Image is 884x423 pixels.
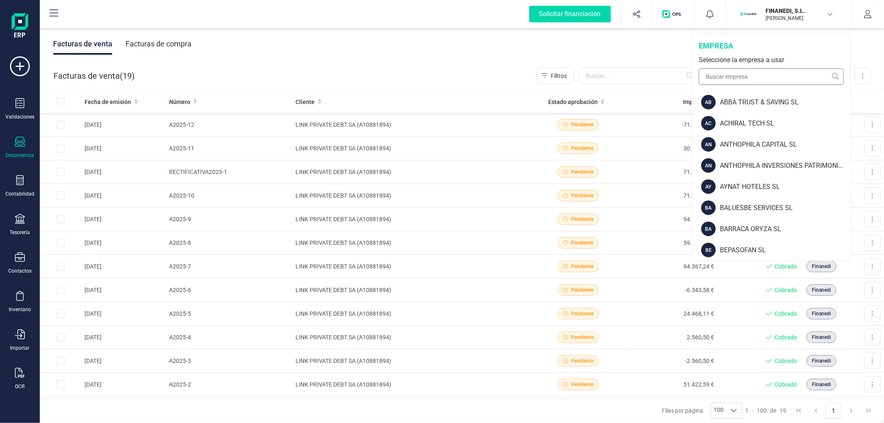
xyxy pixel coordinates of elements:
[56,286,65,294] div: Row Selected 3550f7df-ae43-41af-b624-53651b13355e
[53,68,135,84] div: Facturas de venta ( )
[812,334,831,341] span: Finanedi
[571,263,593,270] span: Pendiente
[625,137,717,160] td: 30.000,00 €
[739,5,758,23] img: FI
[166,349,293,373] td: A2025-3
[625,208,717,231] td: 94.264,65 €
[571,357,593,365] span: Pendiente
[766,15,832,22] p: [PERSON_NAME]
[166,278,293,302] td: A2025-6
[579,68,698,84] input: Buscar...
[81,349,166,373] td: [DATE]
[292,113,532,137] td: LINK PRIVATE DEBT SA (A10881894)
[166,396,293,420] td: A2025-1
[701,137,716,152] div: AN
[746,406,787,415] div: -
[775,286,797,294] span: Cobrado
[625,302,717,326] td: 24.468,11 €
[775,262,797,271] span: Cobrado
[766,7,832,15] p: FINANEDI, S.L.
[15,383,25,390] div: OCR
[81,278,166,302] td: [DATE]
[662,10,684,18] img: Logo de OPS
[571,215,593,223] span: Pendiente
[81,396,166,420] td: [DATE]
[56,239,65,247] div: Row Selected 4d9a4e91-2af8-496b-a67c-0062f7f6843e
[746,406,749,415] span: 1
[166,302,293,326] td: A2025-5
[10,229,30,236] div: Tesorería
[571,192,593,199] span: Pendiente
[81,208,166,231] td: [DATE]
[81,326,166,349] td: [DATE]
[826,403,841,418] button: Page 1
[166,208,293,231] td: A2025-9
[81,160,166,184] td: [DATE]
[720,203,850,213] div: BALUESBE SERVICES SL
[56,215,65,223] div: Row Selected 85e19d34-2686-421c-8ddf-d20823388623
[571,121,593,128] span: Pendiente
[5,114,34,120] div: Validaciones
[56,121,65,129] div: Row Selected 1497cca4-0830-4410-94bc-ed64748248f6
[5,191,34,197] div: Contabilidad
[625,278,717,302] td: -6.343,58 €
[292,160,532,184] td: LINK PRIVATE DEBT SA (A10881894)
[56,168,65,176] div: Row Selected f948c42b-dc2a-4df4-bb41-071934d57753
[736,1,842,27] button: FIFINANEDI, S.L.[PERSON_NAME]
[701,179,716,194] div: AY
[166,326,293,349] td: A2025-4
[571,168,593,176] span: Pendiente
[812,310,831,317] span: Finanedi
[12,13,28,40] img: Logo Finanedi
[861,403,877,418] button: Last Page
[701,243,716,257] div: BE
[571,381,593,388] span: Pendiente
[720,161,850,171] div: ANTHOPHILA INVERSIONES PATRIMONIALES SL
[625,373,717,396] td: 51.422,59 €
[770,406,777,415] span: de
[6,152,34,159] div: Documentos
[81,113,166,137] td: [DATE]
[536,68,574,84] button: Filtros
[529,6,611,22] div: Solicitar financiación
[169,98,190,106] span: Número
[625,326,717,349] td: 2.560,50 €
[775,357,797,365] span: Cobrado
[808,403,824,418] button: Previous Page
[701,222,716,236] div: BA
[625,255,717,278] td: 94.367,24 €
[9,306,31,313] div: Inventario
[701,201,716,215] div: BA
[292,396,532,420] td: LINK PRIVATE DEBT SA (A10881894)
[292,349,532,373] td: LINK PRIVATE DEBT SA (A10881894)
[295,98,315,106] span: Cliente
[812,286,831,294] span: Finanedi
[292,208,532,231] td: LINK PRIVATE DEBT SA (A10881894)
[81,373,166,396] td: [DATE]
[843,403,859,418] button: Next Page
[548,98,598,106] span: Estado aprobación
[701,95,716,109] div: AB
[81,137,166,160] td: [DATE]
[812,263,831,270] span: Finanedi
[720,97,850,107] div: ABBA TRUST & SAVING SL
[85,98,131,106] span: Fecha de emisión
[791,403,806,418] button: First Page
[662,403,742,418] div: Filas por página:
[56,333,65,341] div: Row Selected 50ba2169-ce1e-47e4-842a-a1c99f6f0409
[292,326,532,349] td: LINK PRIVATE DEBT SA (A10881894)
[711,403,726,418] span: 100
[720,140,850,150] div: ANTHOPHILA CAPITAL SL
[292,137,532,160] td: LINK PRIVATE DEBT SA (A10881894)
[10,345,30,351] div: Importar
[625,160,717,184] td: 71.443,06 €
[292,373,532,396] td: LINK PRIVATE DEBT SA (A10881894)
[166,137,293,160] td: A2025-11
[625,113,717,137] td: -71.443,06 €
[625,231,717,255] td: 59.846,59 €
[166,113,293,137] td: A2025-12
[657,1,689,27] button: Logo de OPS
[699,40,844,52] div: empresa
[81,302,166,326] td: [DATE]
[683,98,704,106] span: Importe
